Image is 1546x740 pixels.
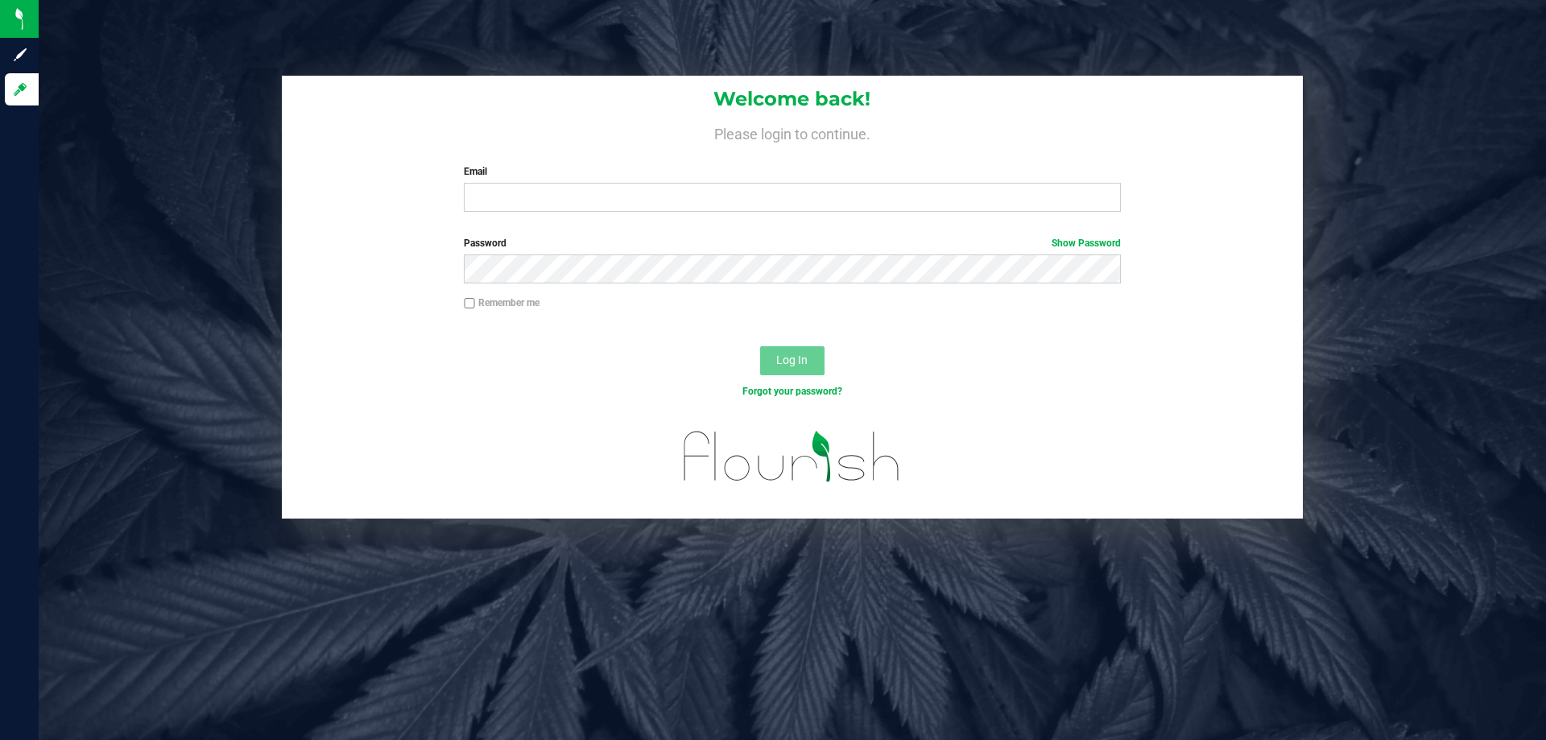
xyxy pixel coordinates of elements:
[12,81,28,97] inline-svg: Log in
[12,47,28,63] inline-svg: Sign up
[464,298,475,309] input: Remember me
[776,353,808,366] span: Log In
[464,164,1120,179] label: Email
[664,415,920,498] img: flourish_logo.svg
[1052,238,1121,249] a: Show Password
[464,238,506,249] span: Password
[282,122,1303,142] h4: Please login to continue.
[742,386,842,397] a: Forgot your password?
[464,296,539,310] label: Remember me
[282,89,1303,110] h1: Welcome back!
[760,346,825,375] button: Log In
